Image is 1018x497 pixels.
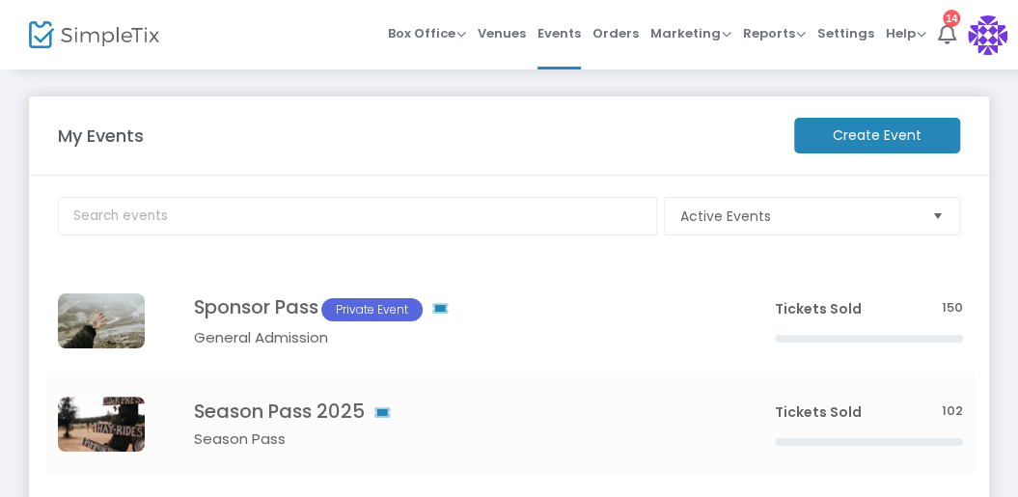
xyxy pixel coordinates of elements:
[388,24,466,42] span: Box Office
[942,299,963,318] span: 150
[58,197,657,235] input: Search events
[48,123,784,149] m-panel-title: My Events
[58,293,145,348] img: 638621957891412364.png
[943,10,960,27] div: 14
[794,118,960,153] m-button: Create Event
[321,298,423,321] span: Private Event
[537,9,581,58] span: Events
[743,24,806,42] span: Reports
[775,402,862,422] span: Tickets Sold
[924,198,951,235] button: Select
[817,9,874,58] span: Settings
[592,9,639,58] span: Orders
[194,329,717,346] h5: General Admission
[58,397,145,452] img: 638918101502907471pumpkinpatch.png
[942,402,963,421] span: 102
[478,9,526,58] span: Venues
[680,207,917,226] span: Active Events
[775,299,862,318] span: Tickets Sold
[194,430,717,448] h5: Season Pass
[650,24,731,42] span: Marketing
[886,24,926,42] span: Help
[194,400,717,424] h4: Season Pass 2025
[194,296,717,321] h4: Sponsor Pass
